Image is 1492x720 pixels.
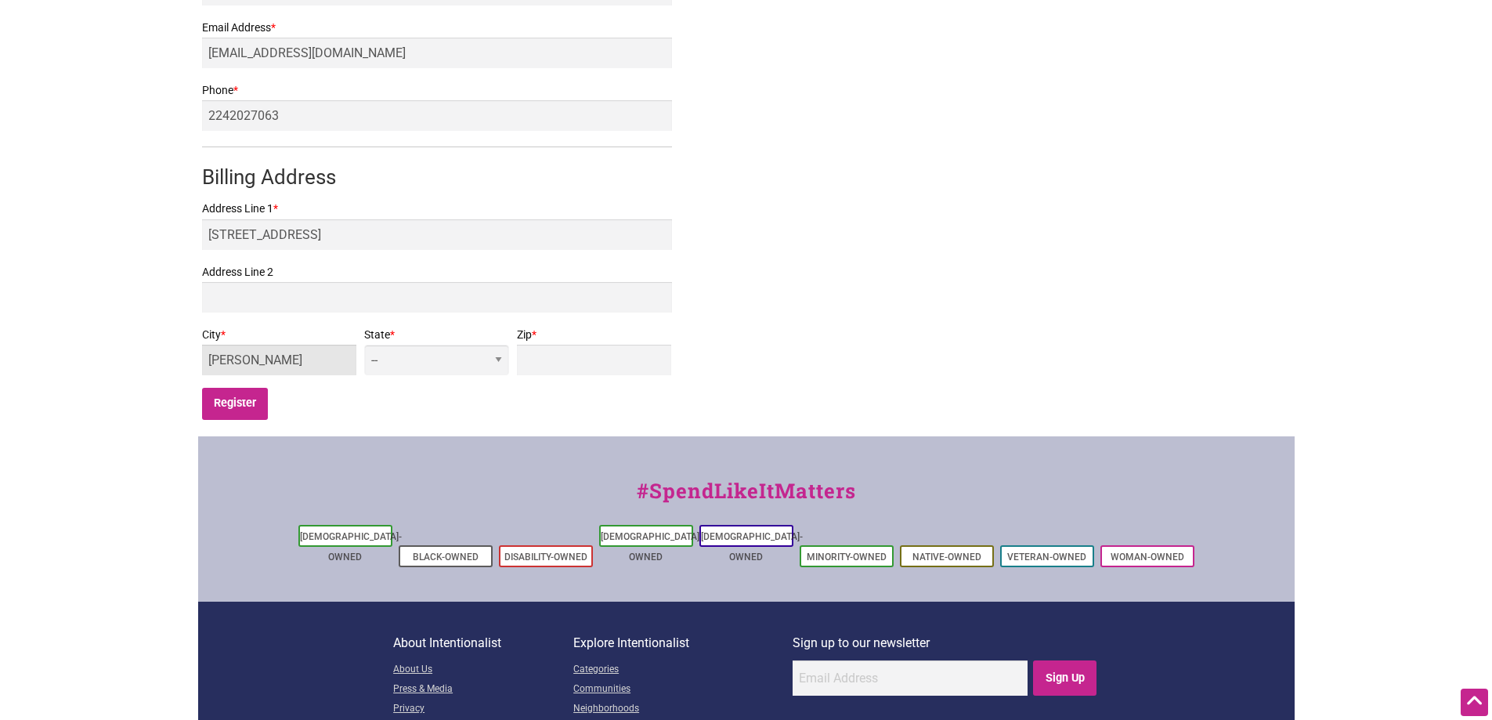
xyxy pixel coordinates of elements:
[1461,689,1488,716] div: Scroll Back to Top
[504,552,587,563] a: Disability-Owned
[393,660,573,680] a: About Us
[573,633,793,653] p: Explore Intentionalist
[364,325,508,345] label: State
[202,81,672,100] label: Phone
[202,388,269,420] input: Register
[573,660,793,680] a: Categories
[912,552,981,563] a: Native-Owned
[393,680,573,700] a: Press & Media
[807,552,887,563] a: Minority-Owned
[793,633,1099,653] p: Sign up to our newsletter
[1111,552,1184,563] a: Woman-Owned
[701,531,803,563] a: [DEMOGRAPHIC_DATA]-Owned
[393,700,573,719] a: Privacy
[300,531,402,563] a: [DEMOGRAPHIC_DATA]-Owned
[413,552,479,563] a: Black-Owned
[202,163,672,191] h3: Billing Address
[1033,660,1096,696] input: Sign Up
[202,262,672,282] label: Address Line 2
[601,531,703,563] a: [DEMOGRAPHIC_DATA]-Owned
[202,18,672,38] label: Email Address
[573,680,793,700] a: Communities
[1007,552,1086,563] a: Veteran-Owned
[202,325,357,345] label: City
[198,476,1295,522] div: #SpendLikeItMatters
[202,199,672,219] label: Address Line 1
[517,325,672,345] label: Zip
[393,633,573,653] p: About Intentionalist
[793,660,1028,696] input: Email Address
[573,700,793,719] a: Neighborhoods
